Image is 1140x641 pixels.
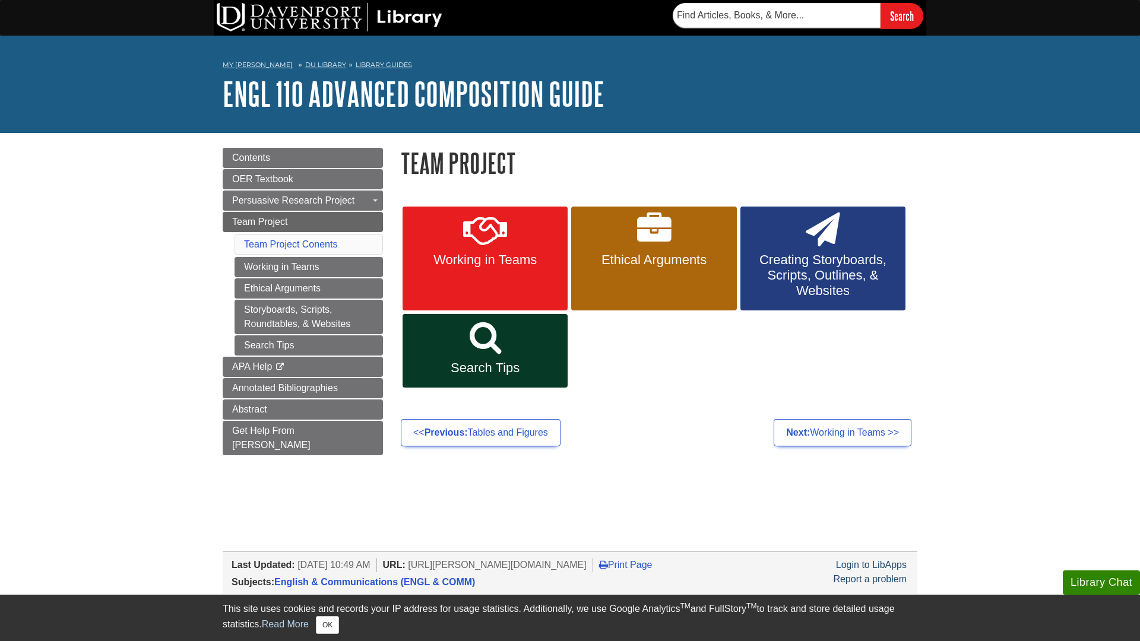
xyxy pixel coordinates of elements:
span: [URL][PERSON_NAME][DOMAIN_NAME] [408,560,587,570]
a: Abstract [223,399,383,420]
a: Login to LibApps [836,560,907,570]
a: Search Tips [403,314,568,388]
span: Contents [232,153,270,163]
button: Library Chat [1063,570,1140,595]
a: Creating Storyboards, Scripts, Outlines, & Websites [740,207,905,311]
span: Search Tips [411,360,559,376]
i: This link opens in a new window [275,363,285,371]
span: OER Textbook [232,174,293,184]
span: [DATE] 10:49 AM [297,560,370,570]
nav: breadcrumb [223,57,917,76]
span: Abstract [232,404,267,414]
a: Team Project [223,212,383,232]
a: Get Help From [PERSON_NAME] [223,421,383,455]
span: Annotated Bibliographies [232,383,338,393]
span: Working in Teams [411,252,559,268]
a: <<Previous:Tables and Figures [401,419,560,446]
sup: TM [746,602,756,610]
a: Persuasive Research Project [223,191,383,211]
sup: TM [680,602,690,610]
input: Search [881,3,923,28]
span: Get Help From [PERSON_NAME] [232,426,311,450]
strong: Previous: [425,427,468,437]
span: Creating Storyboards, Scripts, Outlines, & Websites [749,252,897,299]
img: DU Library [217,3,442,31]
a: Print Page [599,560,653,570]
a: OER Textbook [223,169,383,189]
a: APA Help [223,357,383,377]
a: Search Tips [235,335,383,356]
i: Print Page [599,560,608,569]
span: URL: [383,560,406,570]
a: ENGL 110 Advanced Composition Guide [223,75,604,112]
span: Subjects: [232,577,274,587]
button: Close [316,616,339,634]
span: Last Updated: [232,560,295,570]
form: Searches DU Library's articles, books, and more [673,3,923,28]
a: Storyboards, Scripts, Roundtables, & Websites [235,300,383,334]
input: Find Articles, Books, & More... [673,3,881,28]
a: Team Project Conents [244,239,337,249]
a: Report a problem [833,574,907,584]
span: Team Project [232,217,287,227]
a: DU Library [305,61,346,69]
strong: Next: [786,427,810,437]
a: Working in Teams [235,257,383,277]
a: Ethical Arguments [235,278,383,299]
a: Contents [223,148,383,168]
div: This site uses cookies and records your IP address for usage statistics. Additionally, we use Goo... [223,602,917,634]
a: Library Guides [356,61,412,69]
a: English & Communications (ENGL & COMM) [274,577,475,587]
a: Next:Working in Teams >> [774,419,911,446]
div: Guide Page Menu [223,148,383,455]
a: My [PERSON_NAME] [223,60,293,70]
span: Ethical Arguments [580,252,727,268]
span: APA Help [232,361,272,372]
h1: Team Project [401,148,917,178]
a: Read More [262,619,309,629]
a: Working in Teams [403,207,568,311]
a: Ethical Arguments [571,207,736,311]
span: Persuasive Research Project [232,195,354,205]
a: Annotated Bibliographies [223,378,383,398]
